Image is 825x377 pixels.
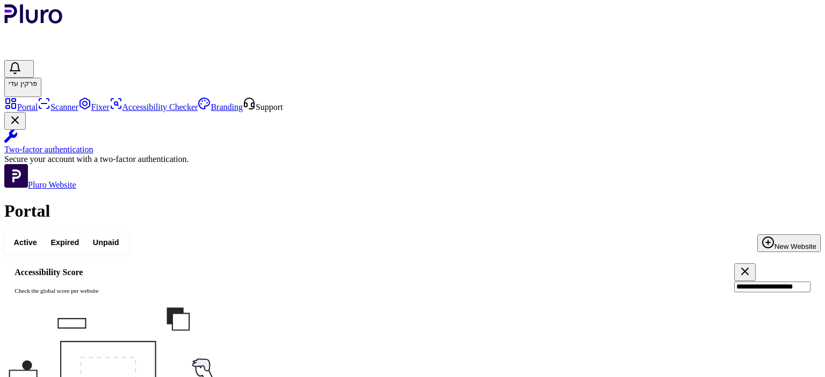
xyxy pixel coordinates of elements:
button: Active [7,235,44,251]
button: פרקין עדיפרקין עדי [4,78,41,97]
a: Portal [4,102,38,112]
a: Branding [198,102,243,112]
aside: Sidebar menu [4,97,821,190]
a: Accessibility Checker [110,102,198,112]
div: Secure your account with a two-factor authentication. [4,154,821,164]
button: Open notifications, you have 381 new notifications [4,60,34,78]
a: Open Support screen [243,102,283,112]
button: Expired [44,235,86,251]
div: Two-factor authentication [4,145,821,154]
a: Open Pluro Website [4,180,76,189]
span: פרקין עדי [9,79,37,87]
button: Close Two-factor authentication notification [4,112,26,130]
span: Expired [50,238,79,248]
h1: Portal [4,201,821,221]
span: Unpaid [93,238,119,248]
h2: Accessibility Score [15,267,727,277]
button: New Website [757,234,821,252]
span: Active [14,238,37,248]
input: Search [734,282,810,292]
button: Unpaid [86,235,126,251]
button: Clear search field [734,263,756,281]
div: Check the global score per website [15,286,727,295]
a: Fixer [78,102,110,112]
a: Scanner [38,102,78,112]
a: Logo [4,16,63,25]
a: Two-factor authentication [4,130,821,154]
